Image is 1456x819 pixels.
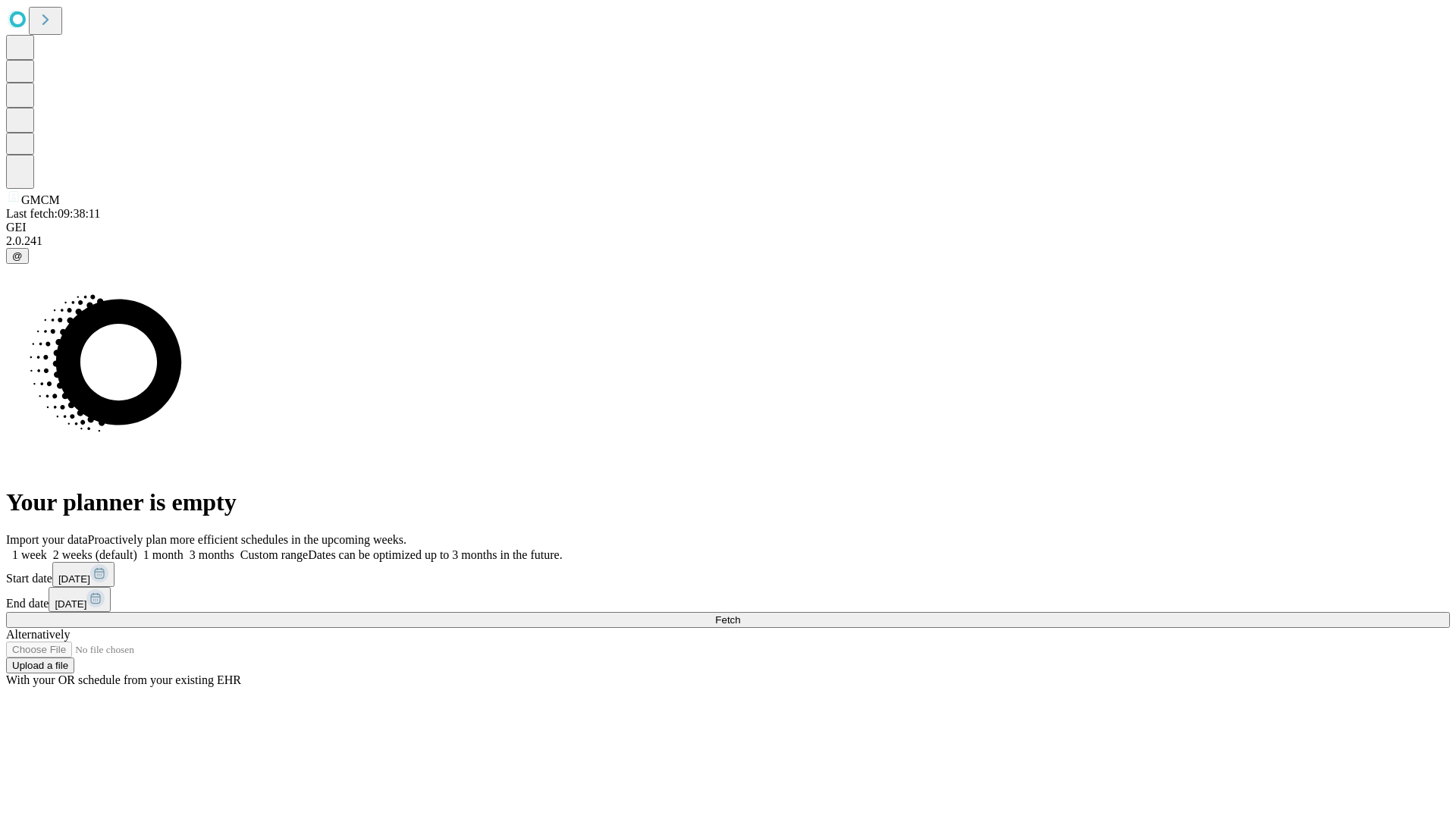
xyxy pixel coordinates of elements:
[21,193,60,206] span: GMCM
[6,673,241,686] span: With your OR schedule from your existing EHR
[6,207,100,220] span: Last fetch: 09:38:11
[88,533,406,546] span: Proactively plan more efficient schedules in the upcoming weeks.
[6,533,88,546] span: Import your data
[49,587,111,612] button: [DATE]
[6,234,1450,248] div: 2.0.241
[6,612,1450,628] button: Fetch
[6,628,70,641] span: Alternatively
[58,573,90,585] span: [DATE]
[308,548,562,561] span: Dates can be optimized up to 3 months in the future.
[190,548,234,561] span: 3 months
[55,598,86,610] span: [DATE]
[240,548,308,561] span: Custom range
[53,548,137,561] span: 2 weeks (default)
[52,562,115,587] button: [DATE]
[12,548,47,561] span: 1 week
[6,587,1450,612] div: End date
[6,248,29,264] button: @
[6,562,1450,587] div: Start date
[715,614,740,626] span: Fetch
[6,657,74,673] button: Upload a file
[12,250,23,262] span: @
[6,488,1450,516] h1: Your planner is empty
[6,221,1450,234] div: GEI
[143,548,184,561] span: 1 month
